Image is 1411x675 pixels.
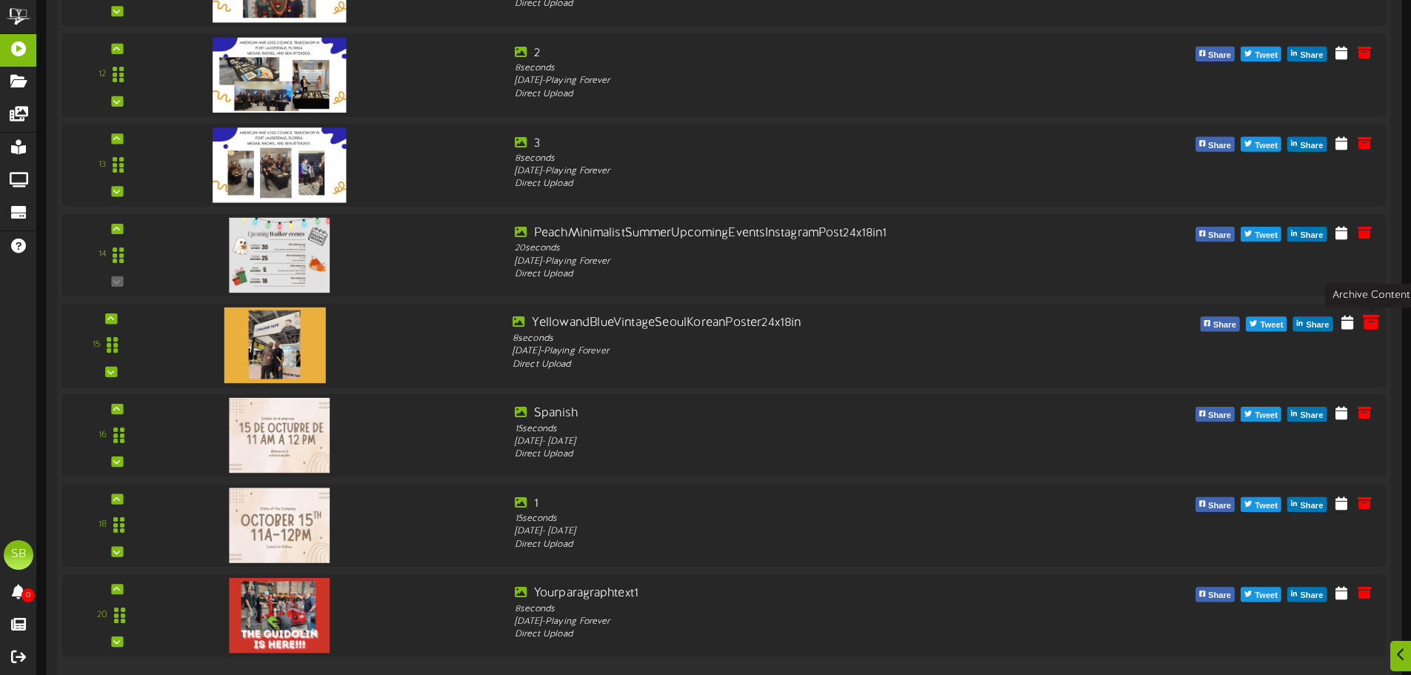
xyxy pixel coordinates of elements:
button: Share [1287,407,1327,422]
div: Direct Upload [515,268,1044,281]
span: Share [1205,137,1234,153]
div: 8 seconds [513,332,1047,345]
div: 1 [515,495,1044,512]
div: [DATE] - [DATE] [515,435,1044,448]
div: [DATE] - [DATE] [515,525,1044,538]
span: 0 [21,588,35,602]
div: Direct Upload [515,628,1044,641]
span: Share [1210,317,1239,333]
span: Share [1205,47,1234,64]
button: Share [1287,47,1327,61]
span: Share [1205,498,1234,514]
button: Tweet [1241,136,1281,151]
button: Share [1195,407,1235,422]
span: Share [1297,227,1326,244]
div: 8 seconds [515,62,1044,75]
div: Direct Upload [515,178,1044,190]
div: Yourparagraphtext1 [515,585,1044,602]
button: Tweet [1241,497,1281,512]
button: Share [1195,47,1235,61]
div: Direct Upload [515,538,1044,551]
button: Tweet [1241,47,1281,61]
button: Share [1287,587,1327,602]
span: Share [1297,137,1326,153]
button: Share [1287,227,1327,242]
div: 8 seconds [515,602,1044,615]
span: Share [1205,408,1234,424]
div: 20 [97,609,107,622]
div: 15 seconds [515,513,1044,525]
div: 13 [99,159,106,171]
span: Tweet [1252,408,1281,424]
div: [DATE] - Playing Forever [513,345,1047,359]
span: Share [1303,317,1332,333]
span: Share [1297,47,1326,64]
div: YellowandBlueVintageSeoulKoreanPoster24x18in [513,315,1047,332]
div: [DATE] - Playing Forever [515,75,1044,87]
div: PeachMinimalistSummerUpcomingEventsInstagramPost24x18in1 [515,225,1044,242]
button: Share [1293,316,1333,331]
button: Share [1195,497,1235,512]
div: 3 [515,135,1044,152]
div: 2 [515,45,1044,62]
img: ef5a3cae-debb-44e8-be5b-8f92815c3b7c.png [213,127,346,202]
div: 15 [93,339,100,352]
div: 15 seconds [515,422,1044,435]
button: Share [1195,587,1235,602]
img: 62a5aa1a-5b1c-43d2-8d3a-1a94c9217b72.jpg [230,218,330,293]
button: Tweet [1241,407,1281,422]
span: Tweet [1252,47,1281,64]
span: Share [1297,408,1326,424]
div: Direct Upload [515,448,1044,461]
div: 16 [99,429,107,442]
img: 8b6d597f-f7c0-44a9-9717-9aa233bfb628.jpg [230,578,330,653]
button: Tweet [1241,227,1281,242]
div: [DATE] - Playing Forever [515,255,1044,267]
div: [DATE] - Playing Forever [515,615,1044,628]
div: Direct Upload [513,358,1047,371]
span: Tweet [1257,317,1286,333]
img: 2fb8e5b5-18dd-4e06-82e6-353c0a546a01.jpg [230,398,330,473]
span: Share [1297,588,1326,604]
div: SB [4,540,33,570]
button: Share [1195,136,1235,151]
span: Share [1297,498,1326,514]
img: f152f5dd-85c5-4560-977f-d51bff98df27.jpg [224,307,325,383]
div: Spanish [515,405,1044,422]
span: Tweet [1252,227,1281,244]
span: Share [1205,588,1234,604]
button: Tweet [1241,587,1281,602]
span: Share [1205,227,1234,244]
div: 8 seconds [515,152,1044,164]
button: Share [1195,227,1235,242]
img: caec7f3a-dd79-46d1-a4aa-3d9c20d51e77.jpg [230,488,330,562]
button: Share [1200,316,1240,331]
div: [DATE] - Playing Forever [515,165,1044,178]
img: 69bceaa0-3288-4177-a941-dea3a273a46c.png [213,37,346,112]
span: Tweet [1252,498,1281,514]
span: Tweet [1252,137,1281,153]
div: 14 [99,249,106,262]
div: 20 seconds [515,242,1044,255]
span: Tweet [1252,588,1281,604]
div: 18 [99,519,107,531]
div: Direct Upload [515,87,1044,100]
button: Tweet [1246,316,1287,331]
div: 12 [99,68,106,81]
button: Share [1287,136,1327,151]
button: Share [1287,497,1327,512]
